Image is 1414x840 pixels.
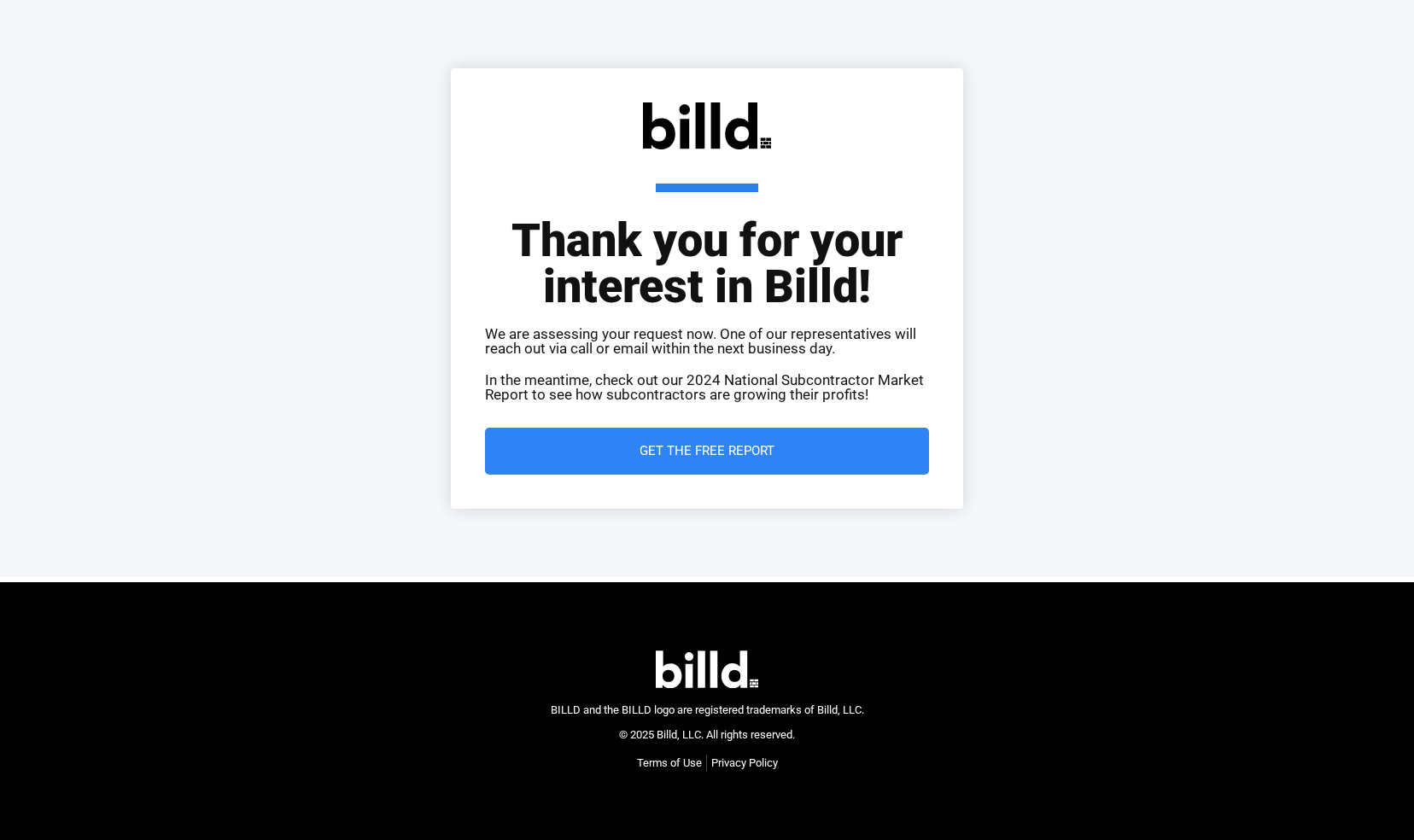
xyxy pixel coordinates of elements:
[485,327,929,356] p: We are assessing your request now. One of our representatives will reach out via call or email wi...
[485,373,929,402] p: In the meantime, check out our 2024 National Subcontractor Market Report to see how subcontractor...
[637,755,778,772] nav: Menu
[485,184,929,310] h1: Thank you for your interest in Billd!
[485,428,929,475] a: Get the Free Report
[551,703,864,741] span: BILLD and the BILLD logo are registered trademarks of Billd, LLC. © 2025 Billd, LLC. All rights r...
[711,755,778,772] a: Privacy Policy
[640,445,774,458] span: Get the Free Report
[637,755,702,772] a: Terms of Use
